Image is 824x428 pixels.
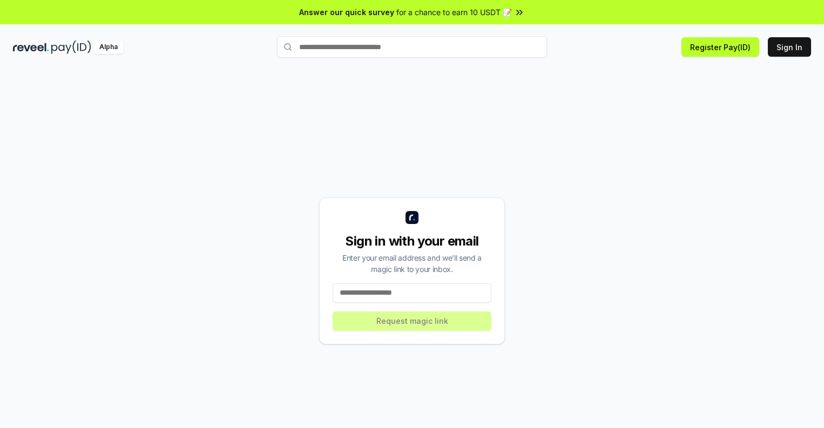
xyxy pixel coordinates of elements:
button: Sign In [768,37,811,57]
div: Sign in with your email [333,233,491,250]
span: for a chance to earn 10 USDT 📝 [396,6,512,18]
div: Enter your email address and we’ll send a magic link to your inbox. [333,252,491,275]
button: Register Pay(ID) [681,37,759,57]
span: Answer our quick survey [299,6,394,18]
img: logo_small [406,211,418,224]
img: pay_id [51,40,91,54]
img: reveel_dark [13,40,49,54]
div: Alpha [93,40,124,54]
